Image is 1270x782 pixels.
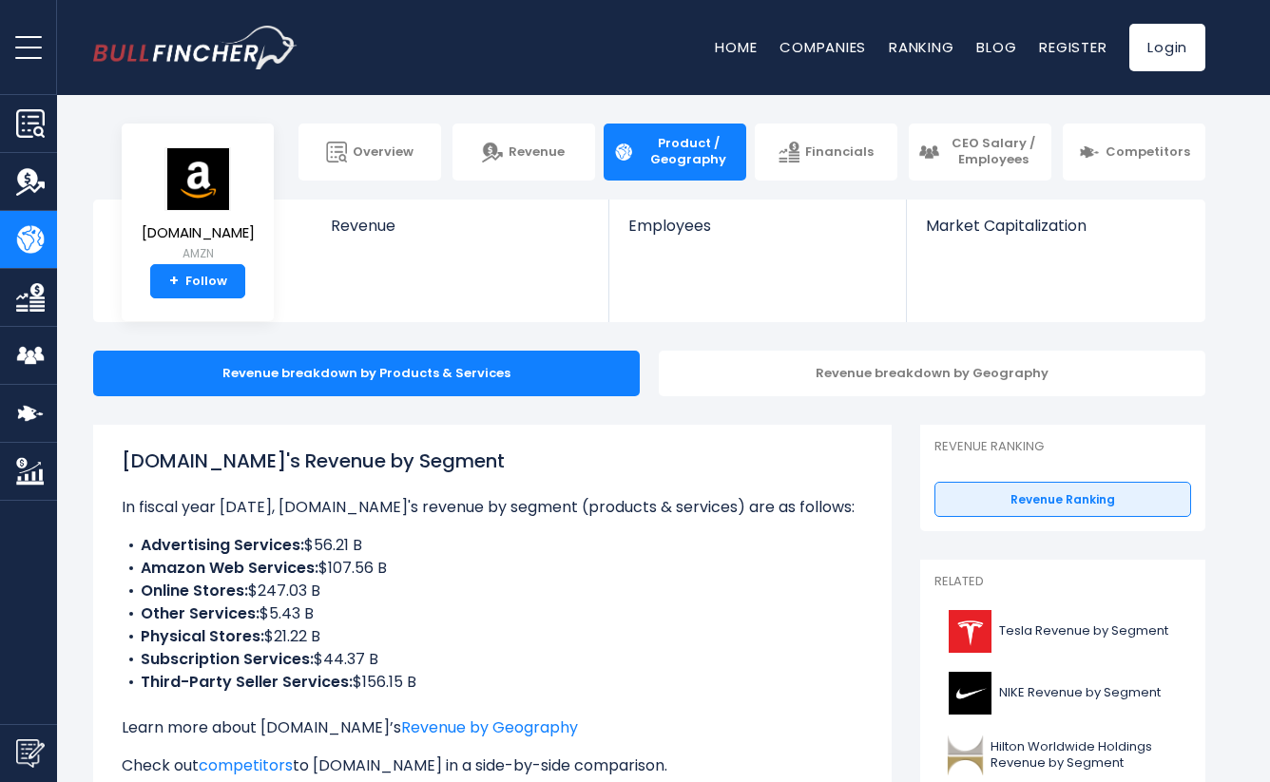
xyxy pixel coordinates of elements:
[779,37,866,57] a: Companies
[1039,37,1106,57] a: Register
[122,580,863,602] li: $247.03 B
[141,602,260,624] b: Other Services:
[141,534,304,556] b: Advertising Services:
[946,610,993,653] img: TSLA logo
[640,136,737,168] span: Product / Geography
[122,447,863,475] h1: [DOMAIN_NAME]'s Revenue by Segment
[141,648,314,670] b: Subscription Services:
[122,496,863,519] p: In fiscal year [DATE], [DOMAIN_NAME]'s revenue by segment (products & services) are as follows:
[946,672,993,715] img: NKE logo
[934,482,1191,518] a: Revenue Ranking
[991,739,1180,772] span: Hilton Worldwide Holdings Revenue by Segment
[93,26,298,69] img: bullfincher logo
[604,124,746,181] a: Product / Geography
[755,124,897,181] a: Financials
[298,124,441,181] a: Overview
[401,716,578,738] a: Revenue by Geography
[150,264,245,298] a: +Follow
[934,439,1191,455] p: Revenue Ranking
[93,351,640,396] div: Revenue breakdown by Products & Services
[1129,24,1205,71] a: Login
[353,144,414,161] span: Overview
[509,144,565,161] span: Revenue
[909,124,1051,181] a: CEO Salary / Employees
[1063,124,1205,181] a: Competitors
[199,754,293,776] a: competitors
[976,37,1016,57] a: Blog
[169,273,179,290] strong: +
[1106,144,1190,161] span: Competitors
[122,754,863,777] p: Check out to [DOMAIN_NAME] in a side-by-side comparison.
[122,602,863,625] li: $5.43 B
[141,146,256,265] a: [DOMAIN_NAME] AMZN
[934,605,1191,658] a: Tesla Revenue by Segment
[715,37,757,57] a: Home
[659,351,1205,396] div: Revenue breakdown by Geography
[999,623,1168,639] span: Tesla Revenue by Segment
[142,225,255,241] span: [DOMAIN_NAME]
[141,580,248,601] b: Online Stores:
[141,671,353,693] b: Third-Party Seller Services:
[926,217,1184,235] span: Market Capitalization
[122,625,863,648] li: $21.22 B
[122,648,863,671] li: $44.37 B
[93,26,298,69] a: Go to homepage
[609,200,905,267] a: Employees
[999,685,1161,701] span: NIKE Revenue by Segment
[122,671,863,694] li: $156.15 B
[889,37,953,57] a: Ranking
[331,217,590,235] span: Revenue
[122,716,863,739] p: Learn more about [DOMAIN_NAME]’s
[122,534,863,557] li: $56.21 B
[934,729,1191,781] a: Hilton Worldwide Holdings Revenue by Segment
[805,144,874,161] span: Financials
[934,667,1191,719] a: NIKE Revenue by Segment
[122,557,863,580] li: $107.56 B
[628,217,886,235] span: Employees
[907,200,1203,267] a: Market Capitalization
[452,124,595,181] a: Revenue
[141,557,318,579] b: Amazon Web Services:
[312,200,609,267] a: Revenue
[946,734,985,776] img: HLT logo
[142,245,255,262] small: AMZN
[945,136,1042,168] span: CEO Salary / Employees
[141,625,264,647] b: Physical Stores:
[934,574,1191,590] p: Related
